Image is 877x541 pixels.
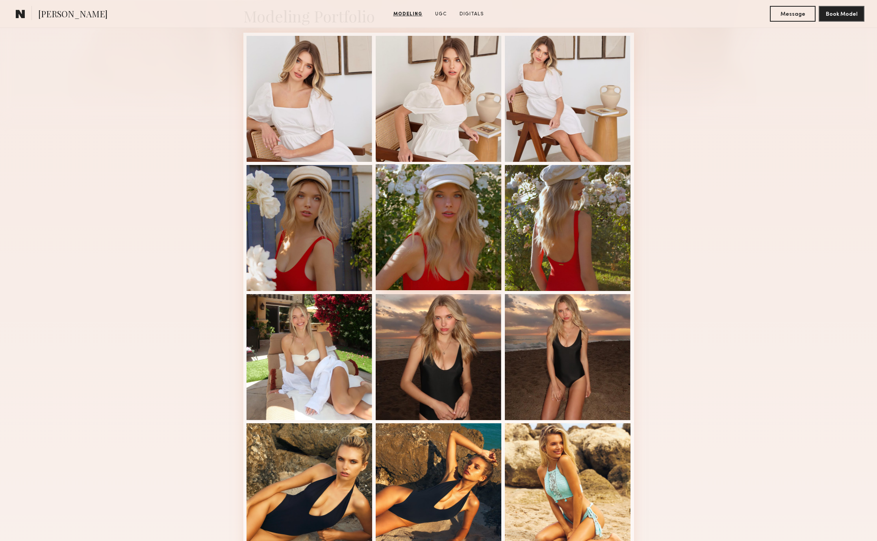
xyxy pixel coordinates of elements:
a: Digitals [456,11,487,18]
a: UGC [432,11,450,18]
button: Message [770,6,816,22]
button: Book Model [819,6,864,22]
span: [PERSON_NAME] [38,8,108,22]
a: Modeling [390,11,426,18]
a: Book Model [819,10,864,17]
